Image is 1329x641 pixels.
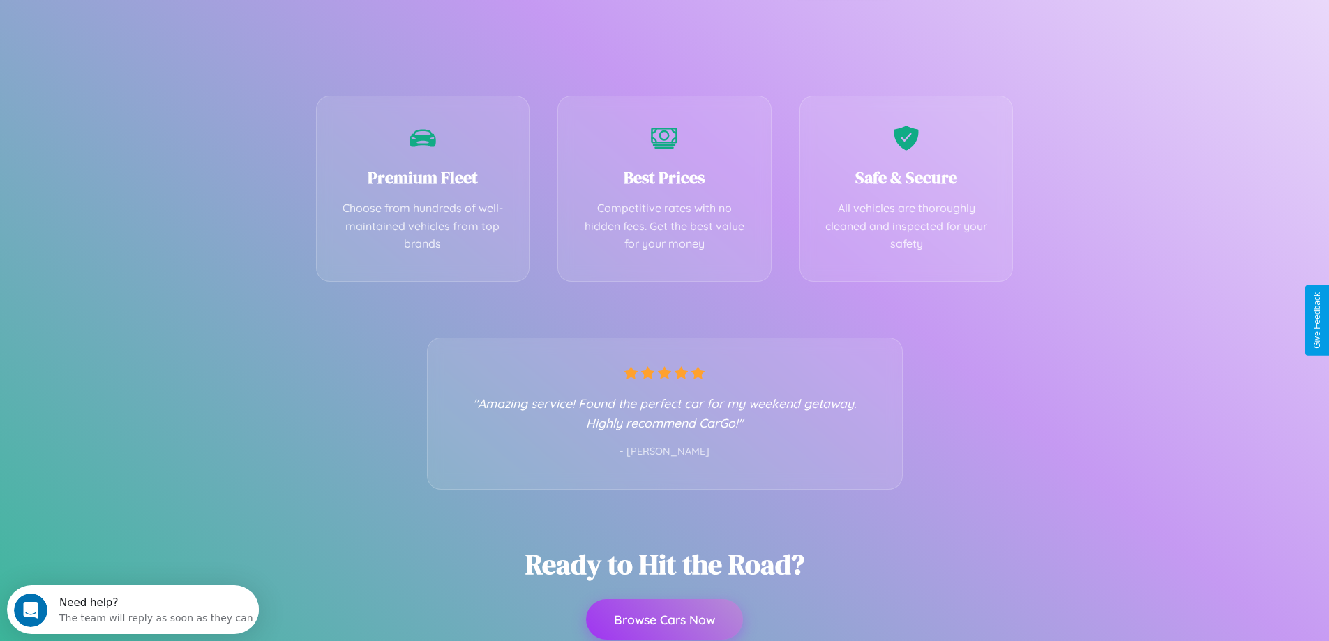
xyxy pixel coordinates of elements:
[6,6,260,44] div: Open Intercom Messenger
[579,166,750,189] h3: Best Prices
[52,23,246,38] div: The team will reply as soon as they can
[456,443,874,461] p: - [PERSON_NAME]
[456,393,874,432] p: "Amazing service! Found the perfect car for my weekend getaway. Highly recommend CarGo!"
[7,585,259,634] iframe: Intercom live chat discovery launcher
[338,166,509,189] h3: Premium Fleet
[525,545,804,583] h2: Ready to Hit the Road?
[821,199,992,253] p: All vehicles are thoroughly cleaned and inspected for your safety
[579,199,750,253] p: Competitive rates with no hidden fees. Get the best value for your money
[1312,292,1322,349] div: Give Feedback
[14,594,47,627] iframe: Intercom live chat
[338,199,509,253] p: Choose from hundreds of well-maintained vehicles from top brands
[52,12,246,23] div: Need help?
[821,166,992,189] h3: Safe & Secure
[586,599,743,640] button: Browse Cars Now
